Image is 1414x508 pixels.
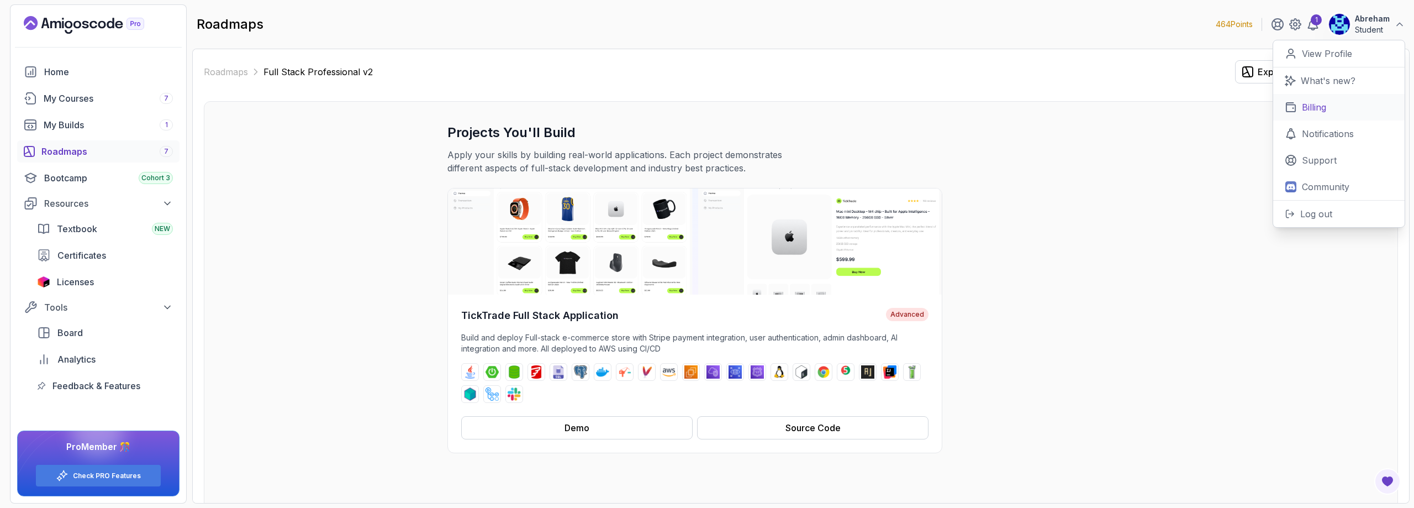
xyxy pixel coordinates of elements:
[1273,147,1405,174] a: Support
[1235,60,1398,83] button: Explore the Full Roadmap Guide
[817,365,830,379] img: chrome logo
[17,167,180,189] a: bootcamp
[1302,154,1337,167] p: Support
[839,365,852,379] img: junit logo
[41,145,173,158] div: Roadmaps
[30,271,180,293] a: licenses
[684,365,698,379] img: ec2 logo
[447,148,819,175] p: Apply your skills by building real-world applications. Each project demonstrates different aspect...
[30,375,180,397] a: feedback
[463,387,477,401] img: testcontainers logo
[751,365,764,379] img: route53 logo
[1258,65,1391,78] div: Explore the Full Roadmap Guide
[17,193,180,213] button: Resources
[905,365,919,379] img: mockito logo
[155,224,170,233] span: NEW
[1328,13,1405,35] button: user profile imageAbrehamStudent
[508,387,521,401] img: slack logo
[530,365,543,379] img: flyway logo
[30,322,180,344] a: board
[44,92,173,105] div: My Courses
[1355,24,1390,35] p: Student
[662,365,676,379] img: aws logo
[1273,40,1405,67] a: View Profile
[552,365,565,379] img: sql logo
[17,297,180,317] button: Tools
[35,464,161,487] button: Check PRO Features
[486,387,499,401] img: github-actions logo
[463,365,477,379] img: java logo
[461,416,693,439] button: Demo
[164,147,168,156] span: 7
[17,61,180,83] a: home
[30,218,180,240] a: textbook
[1273,67,1405,94] a: What's new?
[52,379,140,392] span: Feedback & Features
[17,140,180,163] a: roadmaps
[883,365,896,379] img: intellij logo
[44,171,173,185] div: Bootcamp
[640,365,653,379] img: maven logo
[37,276,50,287] img: jetbrains icon
[24,16,170,34] a: Landing page
[447,124,1154,142] h3: Projects You'll Build
[44,65,173,78] div: Home
[1216,19,1253,30] p: 464 Points
[57,353,96,366] span: Analytics
[448,188,942,295] img: TickTrade Full Stack Application
[706,365,720,379] img: vpc logo
[73,472,141,480] a: Check PRO Features
[618,365,631,379] img: jib logo
[508,365,521,379] img: spring-data-jpa logo
[263,65,373,78] p: Full Stack Professional v2
[44,301,173,314] div: Tools
[165,121,168,129] span: 1
[886,308,928,321] span: Advanced
[30,244,180,266] a: certificates
[197,15,263,33] h2: roadmaps
[1374,468,1401,495] button: Open Feedback Button
[773,365,786,379] img: linux logo
[44,118,173,132] div: My Builds
[1302,101,1326,114] p: Billing
[57,275,94,289] span: Licenses
[1302,127,1354,140] p: Notifications
[1273,200,1405,227] button: Log out
[17,87,180,109] a: courses
[57,222,97,235] span: Textbook
[1355,13,1390,24] p: Abreham
[204,65,248,78] a: Roadmaps
[1306,18,1320,31] a: 1
[1273,121,1405,147] a: Notifications
[795,365,808,379] img: bash logo
[1311,14,1322,25] div: 1
[141,174,170,182] span: Cohort 3
[574,365,587,379] img: postgres logo
[461,308,619,323] h4: TickTrade Full Stack Application
[30,348,180,370] a: analytics
[1300,207,1332,221] p: Log out
[564,421,589,434] div: Demo
[596,365,609,379] img: docker logo
[57,249,106,262] span: Certificates
[17,114,180,136] a: builds
[785,421,841,434] div: Source Code
[729,365,742,379] img: rds logo
[486,365,499,379] img: spring-boot logo
[164,94,168,103] span: 7
[1273,174,1405,200] a: Community
[1301,74,1355,87] p: What's new?
[1302,47,1352,60] p: View Profile
[697,416,928,439] button: Source Code
[1329,14,1350,35] img: user profile image
[44,197,173,210] div: Resources
[461,332,928,354] p: Build and deploy Full-stack e-commerce store with Stripe payment integration, user authentication...
[1302,180,1349,193] p: Community
[57,326,83,339] span: Board
[861,365,874,379] img: assertj logo
[1273,94,1405,121] a: Billing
